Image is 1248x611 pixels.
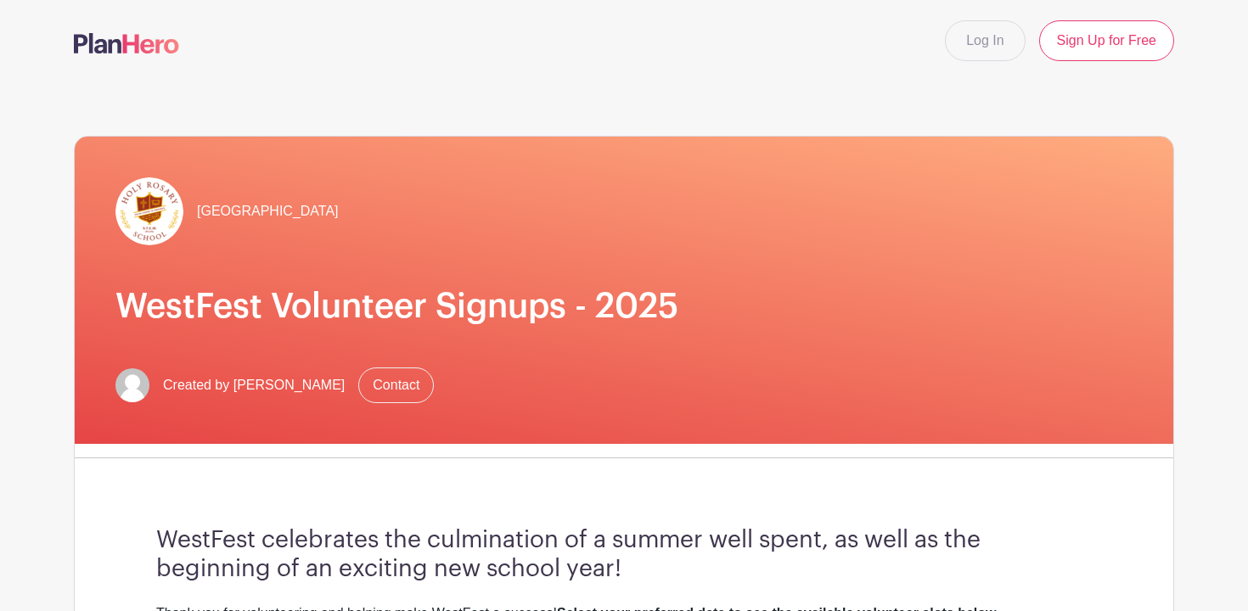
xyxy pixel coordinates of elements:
[74,33,179,53] img: logo-507f7623f17ff9eddc593b1ce0a138ce2505c220e1c5a4e2b4648c50719b7d32.svg
[1039,20,1174,61] a: Sign Up for Free
[197,201,339,221] span: [GEOGRAPHIC_DATA]
[115,177,183,245] img: hr-logo-circle.png
[156,526,1092,583] h3: WestFest celebrates the culmination of a summer well spent, as well as the beginning of an exciti...
[163,375,345,395] span: Created by [PERSON_NAME]
[115,368,149,402] img: default-ce2991bfa6775e67f084385cd625a349d9dcbb7a52a09fb2fda1e96e2d18dcdb.png
[945,20,1025,61] a: Log In
[115,286,1133,327] h1: WestFest Volunteer Signups - 2025
[358,367,434,403] a: Contact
